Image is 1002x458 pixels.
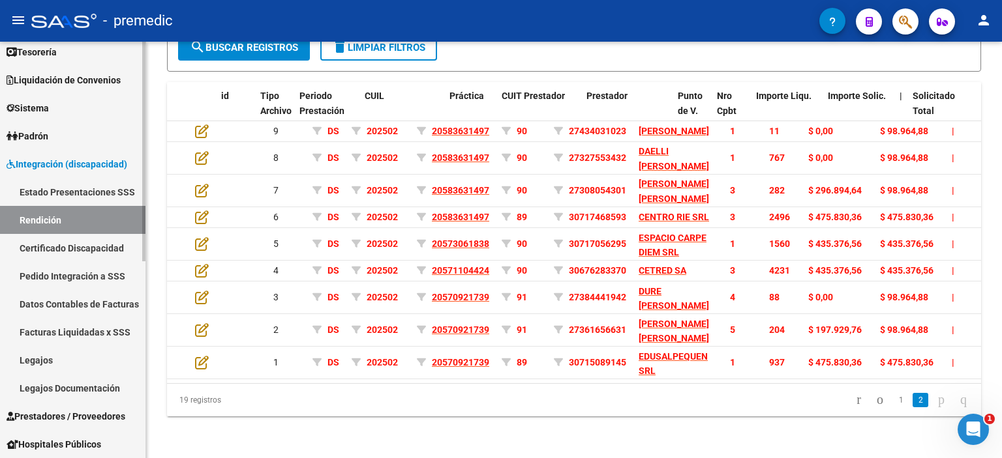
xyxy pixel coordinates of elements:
span: DS [327,357,339,367]
span: 3 [730,185,735,195]
span: 89 [517,212,527,222]
span: $ 98.964,88 [880,126,928,136]
mat-icon: search [190,39,205,55]
span: CUIT Prestador [502,91,565,101]
a: go to previous page [871,393,889,407]
span: DURE [PERSON_NAME] [639,286,709,311]
span: 20583631497 [432,126,489,136]
span: 20571104424 [432,265,489,276]
span: | [952,212,954,222]
div: 8 [273,150,302,165]
datatable-header-cell: CUIT Prestador [496,82,581,139]
datatable-header-cell: Nro Cpbt [712,82,751,139]
span: 20573061838 [432,238,489,249]
span: EDUSALPEQUEN SRL [639,351,708,377]
span: 90 [517,126,527,136]
datatable-header-cell: CUIL [359,82,444,139]
span: [PERSON_NAME] [PERSON_NAME] [639,319,709,344]
span: 4231 [769,265,790,276]
span: 202502 [367,152,398,163]
div: 1 [273,355,302,370]
datatable-header-cell: Importe Solic. [823,82,894,139]
span: 202502 [367,357,398,367]
span: Prestador [586,91,628,101]
span: 767 [769,152,785,163]
span: 11 [769,126,780,136]
span: 27361656631 [569,324,626,335]
a: go to first page [851,393,867,407]
span: 91 [517,324,527,335]
span: DS [327,238,339,249]
span: CUIL [365,91,384,101]
span: 1 [730,152,735,163]
span: DS [327,265,339,276]
div: 7 [273,183,302,198]
span: Sistema [7,101,49,115]
span: 30715089145 [569,357,626,367]
div: 5 [273,236,302,251]
span: 202502 [367,324,398,335]
span: 202502 [367,126,398,136]
datatable-header-cell: Práctica [444,82,496,139]
span: Periodo Prestación [299,91,344,116]
span: Prestadores / Proveedores [7,409,125,423]
span: | [952,357,954,367]
span: $ 435.376,56 [880,238,934,249]
span: | [952,152,954,163]
a: go to last page [954,393,973,407]
div: 9 [273,124,302,139]
span: Integración (discapacidad) [7,157,127,171]
datatable-header-cell: id [216,82,255,139]
span: $ 98.964,88 [880,292,928,302]
span: Tipo Archivo [260,91,292,116]
div: 3 [273,290,302,305]
a: 1 [893,393,909,407]
span: 937 [769,357,785,367]
span: $ 435.376,56 [808,265,862,276]
span: - premedic [103,7,173,35]
span: $ 296.894,64 [808,185,862,195]
span: 90 [517,152,527,163]
span: 202502 [367,238,398,249]
span: 27327553432 [569,152,626,163]
span: 20570921739 [432,357,489,367]
span: $ 0,00 [808,152,833,163]
span: 204 [769,324,785,335]
span: $ 98.964,88 [880,152,928,163]
span: Hospitales Públicos [7,437,101,451]
span: 202502 [367,185,398,195]
span: DS [327,152,339,163]
datatable-header-cell: Punto de V. [673,82,712,139]
span: 202502 [367,212,398,222]
span: 30676283370 [569,265,626,276]
li: page 1 [891,389,911,411]
span: DS [327,324,339,335]
span: $ 475.830,36 [880,357,934,367]
span: | [952,324,954,335]
span: | [952,238,954,249]
span: | [952,126,954,136]
span: 90 [517,265,527,276]
span: 202502 [367,292,398,302]
span: 30717468593 [569,212,626,222]
span: 27434031023 [569,126,626,136]
span: CENTRO RIE SRL [639,212,709,222]
span: Liquidación de Convenios [7,73,121,87]
span: 90 [517,185,527,195]
span: 30717056295 [569,238,626,249]
datatable-header-cell: Importe Liqu. [751,82,823,139]
span: | [952,292,954,302]
div: 19 registros [167,384,327,416]
span: 202502 [367,265,398,276]
span: $ 197.929,76 [808,324,862,335]
span: 20583631497 [432,212,489,222]
span: $ 98.964,88 [880,324,928,335]
span: $ 475.830,36 [808,212,862,222]
span: Limpiar filtros [332,42,425,53]
span: Importe Liqu. [756,91,812,101]
span: id [221,91,229,101]
span: 20570921739 [432,292,489,302]
span: Solicitado Total [913,91,955,116]
datatable-header-cell: Solicitado Total [907,82,979,139]
span: Punto de V. [678,91,703,116]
